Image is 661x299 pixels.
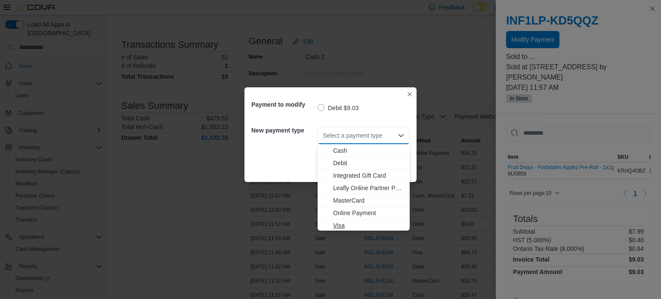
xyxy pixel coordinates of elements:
[318,207,410,219] button: Online Payment
[318,182,410,194] button: Leafly Online Partner Payment
[333,221,405,230] span: Visa
[333,184,405,192] span: Leafly Online Partner Payment
[333,196,405,205] span: MasterCard
[398,132,405,139] button: Close list of options
[318,170,410,182] button: Integrated Gift Card
[318,145,410,157] button: Cash
[318,157,410,170] button: Debit
[405,89,415,99] button: Closes this modal window
[318,219,410,232] button: Visa
[251,96,316,113] h5: Payment to modify
[318,145,410,232] div: Choose from the following options
[333,171,405,180] span: Integrated Gift Card
[333,159,405,167] span: Debit
[251,122,316,139] h5: New payment type
[333,209,405,217] span: Online Payment
[318,194,410,207] button: MasterCard
[318,103,359,113] label: Debit $9.03
[333,146,405,155] span: Cash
